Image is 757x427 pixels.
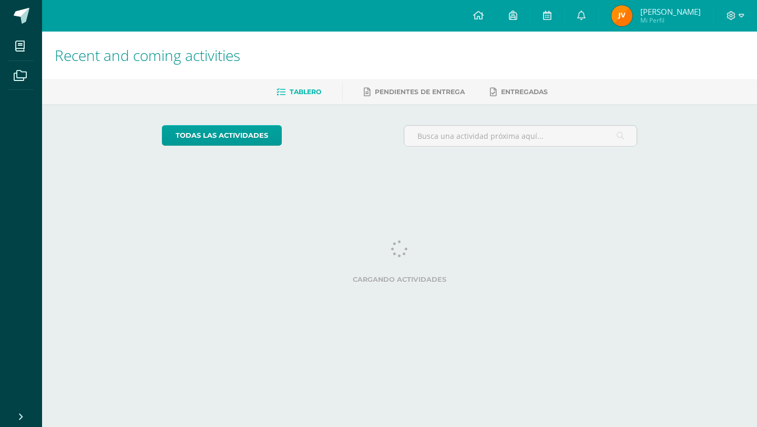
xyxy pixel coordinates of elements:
img: 199b57768c8b3567b083c9a2d562a4be.png [611,5,632,26]
a: Entregadas [490,84,548,100]
span: Pendientes de entrega [375,88,465,96]
span: [PERSON_NAME] [640,6,701,17]
span: Entregadas [501,88,548,96]
span: Tablero [290,88,321,96]
label: Cargando actividades [162,276,638,283]
a: todas las Actividades [162,125,282,146]
a: Pendientes de entrega [364,84,465,100]
input: Busca una actividad próxima aquí... [404,126,637,146]
a: Tablero [277,84,321,100]
span: Mi Perfil [640,16,701,25]
span: Recent and coming activities [55,45,240,65]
